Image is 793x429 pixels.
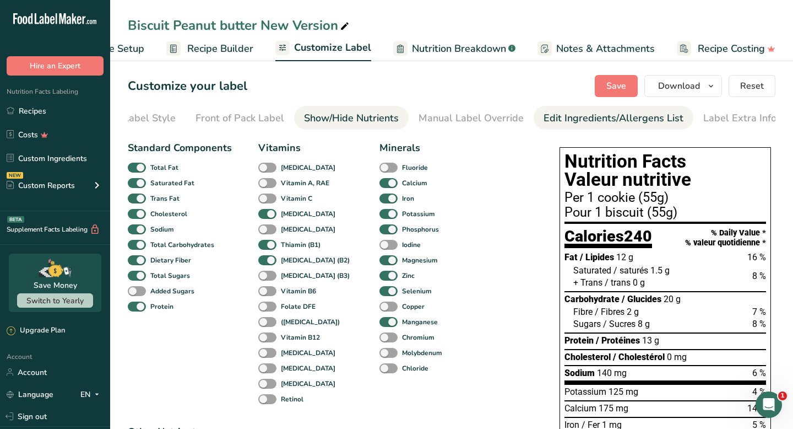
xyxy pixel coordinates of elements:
span: 6 % [752,368,766,378]
span: Sodium [564,368,595,378]
span: 8 g [638,319,650,329]
b: Potassium [402,209,435,219]
span: 20 g [664,294,681,304]
div: Upgrade Plan [7,325,65,336]
span: Cholesterol [564,352,611,362]
span: Calcium [564,403,596,414]
div: Custom Reports [7,180,75,191]
b: Fluoride [402,163,428,173]
span: Reset [740,79,764,93]
b: ([MEDICAL_DATA]) [281,317,340,327]
span: / Lipides [580,252,614,262]
b: Vitamin B12 [281,333,320,342]
div: Label Extra Info [703,111,776,126]
a: Notes & Attachments [537,36,655,61]
div: NEW [7,172,23,179]
button: Save [595,75,638,97]
span: 1.5 g [650,265,670,276]
div: Choose Label Style [87,111,176,126]
b: Total Sugars [150,271,190,281]
b: Total Fat [150,163,178,173]
div: Biscuit Peanut butter New Version [128,15,351,35]
span: + Trans [573,277,602,288]
span: Carbohydrate [564,294,620,304]
h1: Nutrition Facts Valeur nutritive [564,152,766,189]
span: Fat [564,252,578,262]
div: Standard Components [128,141,232,155]
span: / Protéines [596,335,640,346]
b: Sodium [150,224,174,234]
b: Vitamin B6 [281,286,316,296]
b: [MEDICAL_DATA] [281,209,335,219]
iframe: Intercom live chat [756,392,782,418]
h1: Customize your label [128,77,247,95]
span: Recipe Setup [84,41,144,56]
span: / Cholestérol [613,352,665,362]
span: Potassium [564,387,606,397]
span: 2 g [627,307,639,317]
b: [MEDICAL_DATA] (B2) [281,255,350,265]
b: Molybdenum [402,348,442,358]
span: 4 % [752,387,766,397]
div: EN [80,388,104,401]
span: 0 mg [667,352,687,362]
div: Show/Hide Nutrients [304,111,399,126]
span: 7 % [752,307,766,317]
b: Vitamin C [281,194,312,203]
span: 0 g [633,277,645,288]
b: Total Carbohydrates [150,240,214,250]
b: Calcium [402,178,427,188]
span: / Sucres [603,319,636,329]
b: Phosphorus [402,224,439,234]
button: Switch to Yearly [17,293,93,308]
b: Iodine [402,240,421,250]
a: Language [7,385,53,404]
b: [MEDICAL_DATA] [281,224,335,234]
span: Saturated [573,265,611,276]
span: 125 mg [609,387,638,397]
span: Notes & Attachments [556,41,655,56]
button: Reset [729,75,775,97]
div: Minerals [379,141,446,155]
b: Iron [402,194,414,203]
div: Save Money [34,280,77,291]
span: 8 % [752,319,766,329]
span: Fibre [573,307,593,317]
b: Vitamin A, RAE [281,178,329,188]
b: Protein [150,302,173,312]
span: / Glucides [622,294,661,304]
b: [MEDICAL_DATA] [281,363,335,373]
span: / Fibres [595,307,624,317]
b: Chloride [402,363,428,373]
span: 16 % [747,252,766,262]
span: Recipe Builder [187,41,253,56]
a: Customize Label [275,35,371,62]
b: Copper [402,302,425,312]
span: 140 mg [597,368,627,378]
span: Protein [564,335,594,346]
span: Nutrition Breakdown [412,41,506,56]
b: Trans Fat [150,194,180,203]
span: Sugars [573,319,601,329]
span: 14 % [747,403,766,414]
b: Thiamin (B1) [281,240,321,250]
b: Folate DFE [281,302,316,312]
span: Recipe Costing [698,41,765,56]
a: Recipe Costing [677,36,775,61]
b: Chromium [402,333,434,342]
span: Customize Label [294,40,371,55]
span: 13 g [642,335,659,346]
a: Recipe Builder [166,36,253,61]
div: Calories [564,228,652,249]
span: Save [606,79,626,93]
b: Selenium [402,286,432,296]
span: / trans [605,277,631,288]
b: Added Sugars [150,286,194,296]
span: 12 g [616,252,633,262]
div: BETA [7,216,24,223]
div: Front of Pack Label [195,111,284,126]
span: / saturés [613,265,648,276]
div: Per 1 cookie (55g) [564,191,766,205]
span: Switch to Yearly [26,296,84,306]
b: Dietary Fiber [150,255,191,265]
